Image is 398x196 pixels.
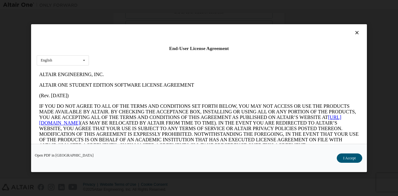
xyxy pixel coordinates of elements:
p: IF YOU DO NOT AGREE TO ALL OF THE TERMS AND CONDITIONS SET FORTH BELOW, YOU MAY NOT ACCESS OR USE... [2,34,322,79]
button: I Accept [337,153,362,162]
div: End-User License Agreement [37,45,361,52]
p: ALTAIR ONE STUDENT EDITION SOFTWARE LICENSE AGREEMENT [2,13,322,19]
a: Open PDF in [GEOGRAPHIC_DATA] [35,153,94,157]
p: ALTAIR ENGINEERING, INC. [2,2,322,8]
div: English [41,58,52,62]
p: This Altair One Student Edition Software License Agreement (“Agreement”) is between Altair Engine... [2,84,322,106]
a: [URL][DOMAIN_NAME] [2,45,305,56]
p: (Rev. [DATE]) [2,24,322,29]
